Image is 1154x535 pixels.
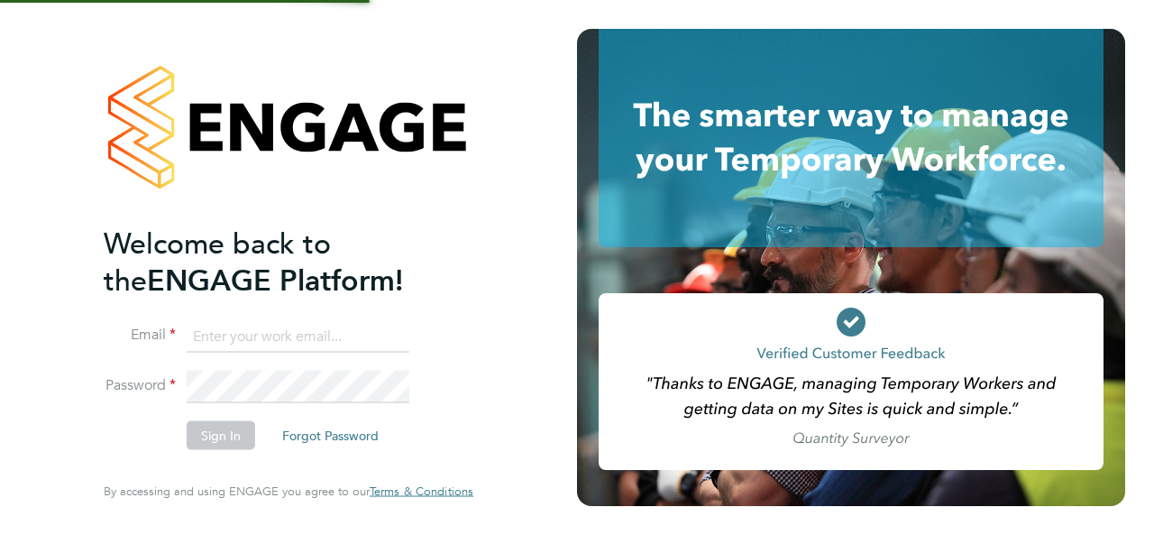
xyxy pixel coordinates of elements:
input: Enter your work email... [187,320,409,353]
span: By accessing and using ENGAGE you agree to our [104,484,473,499]
h2: ENGAGE Platform! [104,225,455,299]
button: Sign In [187,421,255,450]
button: Forgot Password [268,421,393,450]
a: Terms & Conditions [370,484,473,499]
span: Terms & Conditions [370,484,473,499]
span: Welcome back to the [104,226,331,298]
label: Password [104,376,176,395]
label: Email [104,326,176,345]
